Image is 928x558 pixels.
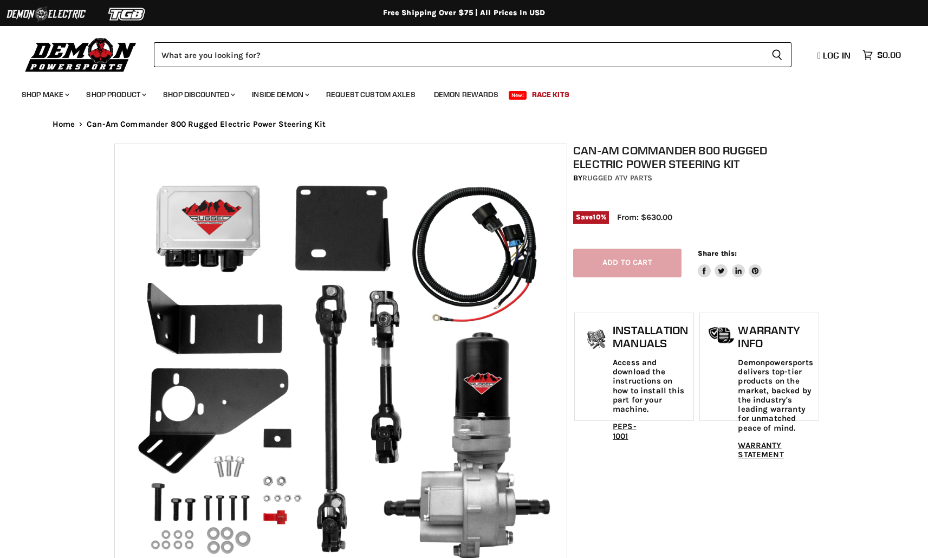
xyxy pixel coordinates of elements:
a: Request Custom Axles [318,83,424,106]
h1: Warranty Info [738,324,813,349]
a: Shop Product [78,83,153,106]
img: Demon Powersports [22,35,140,74]
div: by [573,172,820,184]
a: Rugged ATV Parts [582,173,652,183]
a: Shop Make [14,83,76,106]
h1: Can-Am Commander 800 Rugged Electric Power Steering Kit [573,144,820,171]
button: Search [763,42,791,67]
span: $0.00 [877,50,901,60]
nav: Breadcrumbs [31,120,898,129]
span: From: $630.00 [617,212,672,222]
a: PEPS-1001 [613,421,637,440]
a: Demon Rewards [426,83,507,106]
img: TGB Logo 2 [87,4,168,24]
img: warranty-icon.png [708,327,735,343]
span: Log in [823,50,851,61]
input: Search [154,42,763,67]
p: Demonpowersports delivers top-tier products on the market, backed by the industry's leading warra... [738,358,813,433]
h1: Installation Manuals [613,324,688,349]
span: Save % [573,211,609,223]
a: WARRANTY STATEMENT [738,440,783,459]
a: Inside Demon [244,83,316,106]
span: New! [509,91,527,100]
p: Access and download the instructions on how to install this part for your machine. [613,358,688,414]
a: Shop Discounted [155,83,242,106]
a: $0.00 [857,47,906,63]
img: Demon Electric Logo 2 [5,4,87,24]
aside: Share this: [698,249,762,277]
div: Free Shipping Over $75 | All Prices In USD [31,8,898,18]
span: Can-Am Commander 800 Rugged Electric Power Steering Kit [87,120,326,129]
img: install_manual-icon.png [583,327,610,354]
span: Share this: [698,249,737,257]
span: 10 [593,213,600,221]
a: Home [53,120,75,129]
ul: Main menu [14,79,898,106]
a: Log in [813,50,857,60]
a: Race Kits [524,83,577,106]
form: Product [154,42,791,67]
